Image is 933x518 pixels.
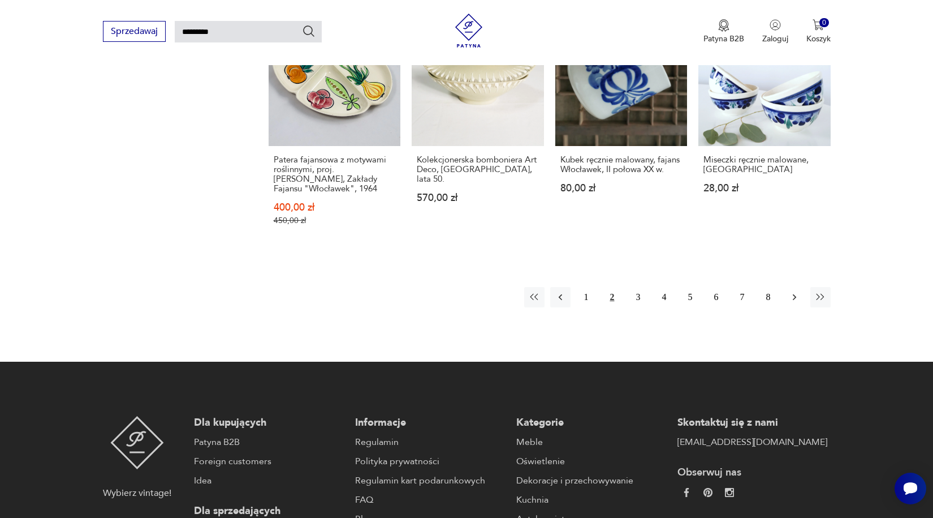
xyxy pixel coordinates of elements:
[355,416,505,430] p: Informacje
[677,416,827,430] p: Skontaktuj się z nami
[555,14,688,248] a: KlasykKubek ręcznie malowany, fajans Włocławek, II połowa XX w.Kubek ręcznie malowany, fajans Wło...
[516,435,666,449] a: Meble
[274,216,396,225] p: 450,00 zł
[302,24,316,38] button: Szukaj
[732,287,753,307] button: 7
[725,488,734,497] img: c2fd9cf7f39615d9d6839a72ae8e59e5.webp
[355,435,505,449] a: Regulamin
[770,19,781,31] img: Ikonka użytkownika
[762,33,788,44] p: Zaloguj
[516,455,666,468] a: Oświetlenie
[110,416,164,469] img: Patyna - sklep z meblami i dekoracjami vintage
[194,504,344,518] p: Dla sprzedających
[718,19,729,32] img: Ikona medalu
[274,155,396,194] h3: Patera fajansowa z motywami roślinnymi, proj. [PERSON_NAME], Zakłady Fajansu "Włocławek", 1964
[806,19,831,44] button: 0Koszyk
[703,155,826,174] h3: Miseczki ręcznie malowane, [GEOGRAPHIC_DATA]
[194,435,344,449] a: Patyna B2B
[516,416,666,430] p: Kategorie
[194,474,344,487] a: Idea
[677,466,827,480] p: Obserwuj nas
[806,33,831,44] p: Koszyk
[576,287,597,307] button: 1
[516,493,666,507] a: Kuchnia
[628,287,649,307] button: 3
[682,488,691,497] img: da9060093f698e4c3cedc1453eec5031.webp
[103,28,166,36] a: Sprzedawaj
[703,19,744,44] button: Patyna B2B
[355,455,505,468] a: Polityka prywatności
[274,203,396,212] p: 400,00 zł
[103,21,166,42] button: Sprzedawaj
[819,18,829,28] div: 0
[677,435,827,449] a: [EMAIL_ADDRESS][DOMAIN_NAME]
[654,287,675,307] button: 4
[417,193,539,203] p: 570,00 zł
[452,14,486,48] img: Patyna - sklep z meblami i dekoracjami vintage
[355,493,505,507] a: FAQ
[103,486,171,500] p: Wybierz vintage!
[698,14,831,248] a: Miseczki ręcznie malowane, WłocławekMiseczki ręcznie malowane, [GEOGRAPHIC_DATA]28,00 zł
[560,155,683,174] h3: Kubek ręcznie malowany, fajans Włocławek, II połowa XX w.
[560,183,683,193] p: 80,00 zł
[602,287,623,307] button: 2
[269,14,401,248] a: SalePatera fajansowa z motywami roślinnymi, proj. Jan Sowiński, Zakłady Fajansu "Włocławek", 1964...
[516,474,666,487] a: Dekoracje i przechowywanie
[703,33,744,44] p: Patyna B2B
[703,19,744,44] a: Ikona medaluPatyna B2B
[680,287,701,307] button: 5
[758,287,779,307] button: 8
[762,19,788,44] button: Zaloguj
[706,287,727,307] button: 6
[703,488,712,497] img: 37d27d81a828e637adc9f9cb2e3d3a8a.webp
[194,416,344,430] p: Dla kupujących
[703,183,826,193] p: 28,00 zł
[417,155,539,184] h3: Kolekcjonerska bomboniera Art Deco, [GEOGRAPHIC_DATA], lata 50.
[194,455,344,468] a: Foreign customers
[412,14,544,248] a: KlasykKolekcjonerska bomboniera Art Deco, Włocławek, lata 50.Kolekcjonerska bomboniera Art Deco, ...
[813,19,824,31] img: Ikona koszyka
[895,473,926,504] iframe: Smartsupp widget button
[355,474,505,487] a: Regulamin kart podarunkowych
